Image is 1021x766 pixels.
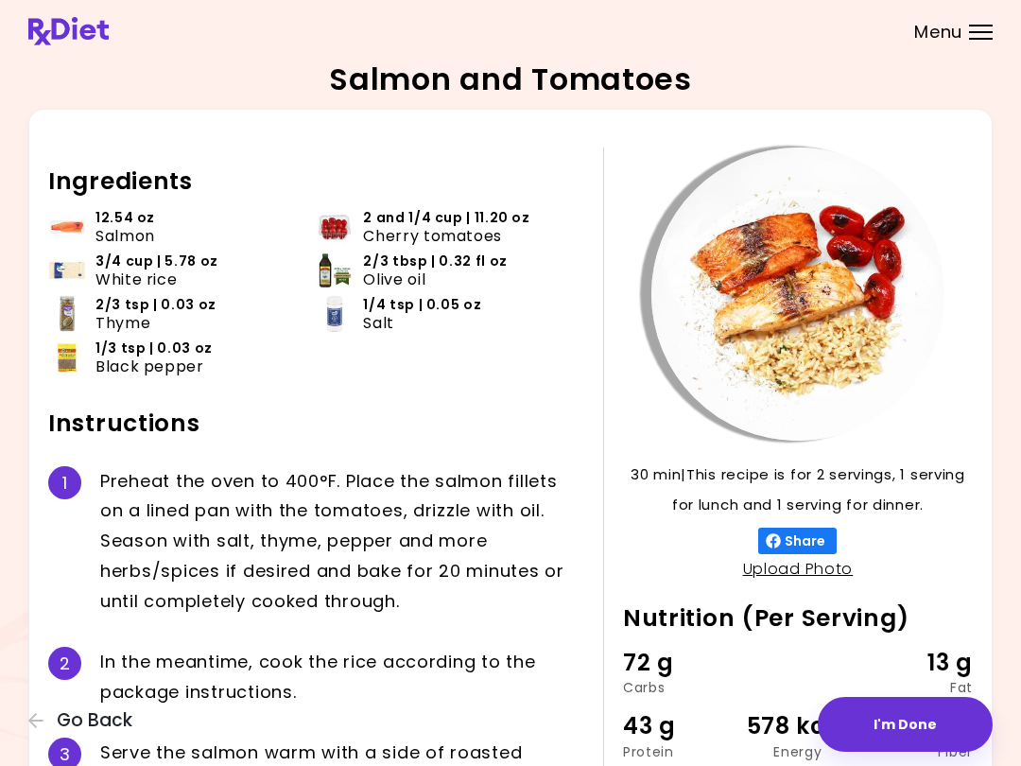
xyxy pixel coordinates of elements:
a: Upload Photo [743,558,854,580]
span: Olive oil [363,270,425,288]
button: I'm Done [818,697,993,752]
div: 1 [48,466,81,499]
span: Menu [914,24,962,41]
span: Cherry tomatoes [363,227,502,245]
div: Carbs [623,681,739,694]
button: Go Back [28,710,142,731]
div: 13 g [857,645,973,681]
span: 3/4 cup | 5.78 oz [95,252,218,270]
h2: Nutrition (Per Serving) [623,603,973,634]
h2: Salmon and Tomatoes [329,64,692,95]
span: 1/3 tsp | 0.03 oz [95,339,213,357]
span: Salt [363,314,394,332]
div: 2 [48,647,81,680]
div: Protein [623,745,739,758]
div: I n t h e m e a n t i m e , c o o k t h e r i c e a c c o r d i n g t o t h e p a c k a g e i n s... [100,647,584,707]
div: P r e h e a t t h e o v e n t o 4 0 0 ° F . P l a c e t h e s a l m o n f i l l e t s o n a l i n... [100,466,584,617]
span: 2 and 1/4 cup | 11.20 oz [363,209,529,227]
span: 12.54 oz [95,209,155,227]
div: 43 g [623,708,739,744]
p: 30 min | This recipe is for 2 servings, 1 serving for lunch and 1 serving for dinner. [623,460,973,520]
span: 2/3 tbsp | 0.32 fl oz [363,252,507,270]
div: Energy [739,745,856,758]
div: 72 g [623,645,739,681]
span: Go Back [57,710,132,731]
button: Share [758,528,837,554]
span: 1/4 tsp | 0.05 oz [363,296,481,314]
span: Black pepper [95,357,204,375]
span: Salmon [95,227,155,245]
span: 2/3 tsp | 0.03 oz [95,296,216,314]
div: Fat [857,681,973,694]
h2: Ingredients [48,166,584,197]
div: 578 kcal [739,708,856,744]
span: White rice [95,270,177,288]
h2: Instructions [48,409,584,439]
span: Share [781,533,829,548]
span: Thyme [95,314,150,332]
img: RxDiet [28,17,109,45]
